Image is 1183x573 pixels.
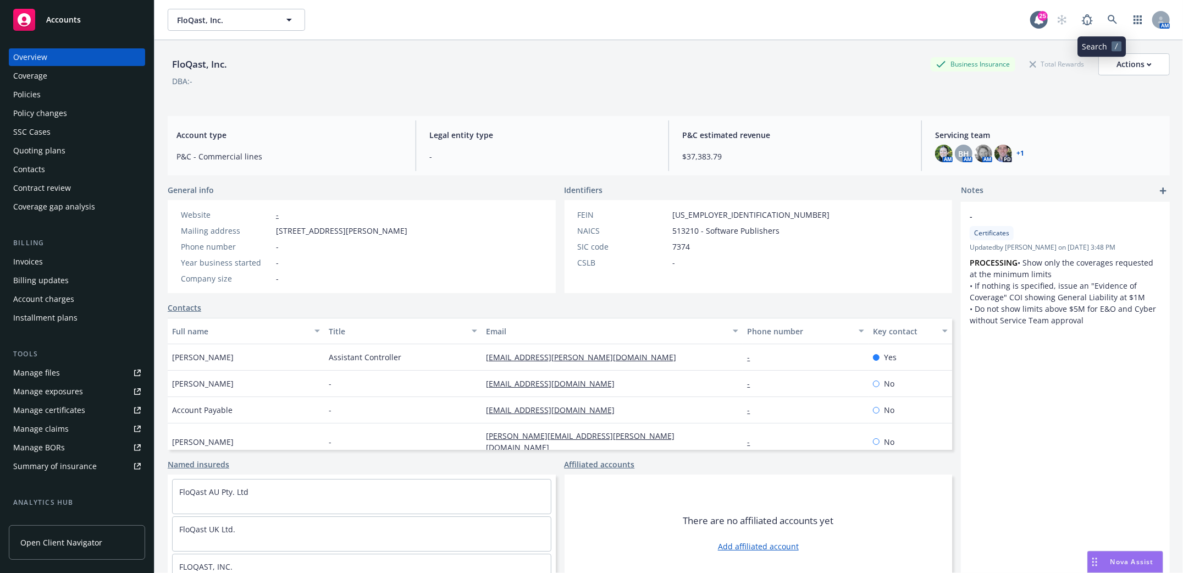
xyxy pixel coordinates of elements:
[682,129,908,141] span: P&C estimated revenue
[13,290,74,308] div: Account charges
[9,86,145,103] a: Policies
[181,209,272,221] div: Website
[1098,53,1170,75] button: Actions
[970,257,1161,326] p: • Show only the coverages requested at the minimum limits • If nothing is specified, issue an "Ev...
[682,151,908,162] span: $37,383.79
[13,420,69,438] div: Manage claims
[747,326,852,337] div: Phone number
[276,225,407,236] span: [STREET_ADDRESS][PERSON_NAME]
[181,273,272,284] div: Company size
[961,202,1170,335] div: -CertificatesUpdatedby [PERSON_NAME] on [DATE] 3:48 PMPROCESSING• Show only the coverages request...
[9,179,145,197] a: Contract review
[565,184,603,196] span: Identifiers
[9,420,145,438] a: Manage claims
[482,318,743,344] button: Email
[276,241,279,252] span: -
[181,257,272,268] div: Year business started
[1024,57,1090,71] div: Total Rewards
[329,351,401,363] span: Assistant Controller
[9,198,145,216] a: Coverage gap analysis
[9,349,145,360] div: Tools
[172,351,234,363] span: [PERSON_NAME]
[176,151,402,162] span: P&C - Commercial lines
[486,378,623,389] a: [EMAIL_ADDRESS][DOMAIN_NAME]
[9,253,145,271] a: Invoices
[578,257,668,268] div: CSLB
[1110,557,1154,566] span: Nova Assist
[179,487,248,497] a: FloQast AU Pty. Ltd
[974,228,1009,238] span: Certificates
[747,405,759,415] a: -
[486,352,685,362] a: [EMAIL_ADDRESS][PERSON_NAME][DOMAIN_NAME]
[9,497,145,508] div: Analytics hub
[168,9,305,31] button: FloQast, Inc.
[673,209,830,221] span: [US_EMPLOYER_IDENTIFICATION_NUMBER]
[329,404,331,416] span: -
[13,383,83,400] div: Manage exposures
[1127,9,1149,31] a: Switch app
[869,318,952,344] button: Key contact
[276,273,279,284] span: -
[172,378,234,389] span: [PERSON_NAME]
[13,161,45,178] div: Contacts
[9,123,145,141] a: SSC Cases
[486,326,727,337] div: Email
[9,272,145,289] a: Billing updates
[13,401,85,419] div: Manage certificates
[20,537,102,548] span: Open Client Navigator
[276,210,279,220] a: -
[9,458,145,475] a: Summary of insurance
[1038,11,1048,21] div: 25
[578,209,668,221] div: FEIN
[747,437,759,447] a: -
[429,129,655,141] span: Legal entity type
[975,145,992,162] img: photo
[578,225,668,236] div: NAICS
[9,238,145,249] div: Billing
[931,57,1015,71] div: Business Insurance
[1016,150,1024,157] a: +1
[172,75,192,87] div: DBA: -
[9,142,145,159] a: Quoting plans
[13,439,65,456] div: Manage BORs
[329,378,331,389] span: -
[958,148,969,159] span: BH
[13,142,65,159] div: Quoting plans
[176,129,402,141] span: Account type
[168,57,231,71] div: FloQast, Inc.
[13,179,71,197] div: Contract review
[13,253,43,271] div: Invoices
[1157,184,1170,197] a: add
[718,541,799,552] a: Add affiliated account
[1088,552,1102,572] div: Drag to move
[9,383,145,400] a: Manage exposures
[179,524,235,535] a: FloQast UK Ltd.
[172,404,233,416] span: Account Payable
[970,243,1161,252] span: Updated by [PERSON_NAME] on [DATE] 3:48 PM
[179,561,233,572] a: FLOQAST, INC.
[13,309,78,327] div: Installment plans
[329,436,331,448] span: -
[673,257,676,268] span: -
[486,431,675,453] a: [PERSON_NAME][EMAIL_ADDRESS][PERSON_NAME][DOMAIN_NAME]
[9,364,145,382] a: Manage files
[565,459,635,470] a: Affiliated accounts
[9,67,145,85] a: Coverage
[1087,551,1163,573] button: Nova Assist
[172,326,308,337] div: Full name
[168,459,229,470] a: Named insureds
[13,364,60,382] div: Manage files
[46,15,81,24] span: Accounts
[884,378,894,389] span: No
[13,104,67,122] div: Policy changes
[168,184,214,196] span: General info
[181,241,272,252] div: Phone number
[994,145,1012,162] img: photo
[673,241,690,252] span: 7374
[13,513,104,530] div: Loss summary generator
[9,439,145,456] a: Manage BORs
[884,404,894,416] span: No
[743,318,868,344] button: Phone number
[9,161,145,178] a: Contacts
[9,513,145,530] a: Loss summary generator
